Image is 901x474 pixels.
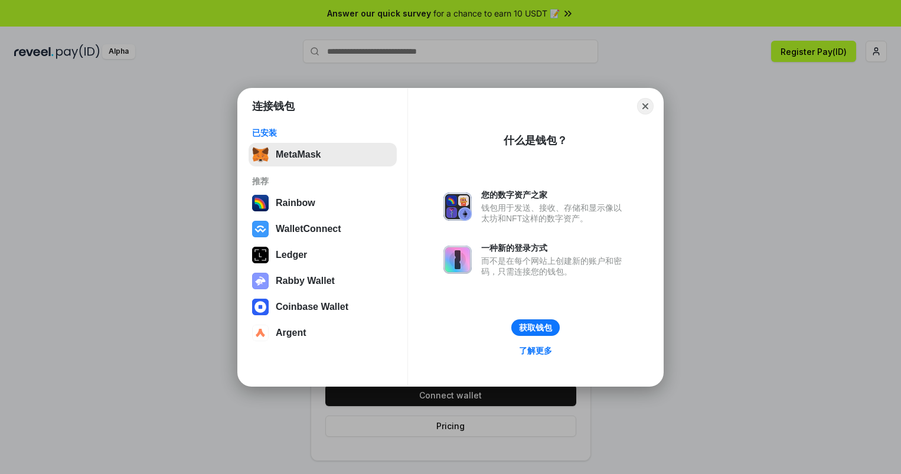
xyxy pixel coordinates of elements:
div: Rainbow [276,198,315,208]
img: svg+xml,%3Csvg%20xmlns%3D%22http%3A%2F%2Fwww.w3.org%2F2000%2Fsvg%22%20fill%3D%22none%22%20viewBox... [443,192,472,221]
div: 一种新的登录方式 [481,243,628,253]
div: 已安装 [252,128,393,138]
div: MetaMask [276,149,321,160]
h1: 连接钱包 [252,99,295,113]
div: Coinbase Wallet [276,302,348,312]
div: WalletConnect [276,224,341,234]
div: 推荐 [252,176,393,187]
img: svg+xml,%3Csvg%20width%3D%2228%22%20height%3D%2228%22%20viewBox%3D%220%200%2028%2028%22%20fill%3D... [252,299,269,315]
button: Ledger [249,243,397,267]
div: Rabby Wallet [276,276,335,286]
img: svg+xml,%3Csvg%20width%3D%2228%22%20height%3D%2228%22%20viewBox%3D%220%200%2028%2028%22%20fill%3D... [252,221,269,237]
div: 钱包用于发送、接收、存储和显示像以太坊和NFT这样的数字资产。 [481,202,628,224]
button: Rabby Wallet [249,269,397,293]
button: Coinbase Wallet [249,295,397,319]
div: 什么是钱包？ [504,133,567,148]
img: svg+xml,%3Csvg%20xmlns%3D%22http%3A%2F%2Fwww.w3.org%2F2000%2Fsvg%22%20width%3D%2228%22%20height%3... [252,247,269,263]
div: Argent [276,328,306,338]
img: svg+xml,%3Csvg%20xmlns%3D%22http%3A%2F%2Fwww.w3.org%2F2000%2Fsvg%22%20fill%3D%22none%22%20viewBox... [252,273,269,289]
img: svg+xml,%3Csvg%20fill%3D%22none%22%20height%3D%2233%22%20viewBox%3D%220%200%2035%2033%22%20width%... [252,146,269,163]
div: 而不是在每个网站上创建新的账户和密码，只需连接您的钱包。 [481,256,628,277]
div: 获取钱包 [519,322,552,333]
button: 获取钱包 [511,319,560,336]
img: svg+xml,%3Csvg%20width%3D%22120%22%20height%3D%22120%22%20viewBox%3D%220%200%20120%20120%22%20fil... [252,195,269,211]
a: 了解更多 [512,343,559,358]
button: WalletConnect [249,217,397,241]
button: MetaMask [249,143,397,166]
div: Ledger [276,250,307,260]
button: Close [637,98,654,115]
div: 您的数字资产之家 [481,189,628,200]
img: svg+xml,%3Csvg%20width%3D%2228%22%20height%3D%2228%22%20viewBox%3D%220%200%2028%2028%22%20fill%3D... [252,325,269,341]
img: svg+xml,%3Csvg%20xmlns%3D%22http%3A%2F%2Fwww.w3.org%2F2000%2Fsvg%22%20fill%3D%22none%22%20viewBox... [443,246,472,274]
button: Argent [249,321,397,345]
button: Rainbow [249,191,397,215]
div: 了解更多 [519,345,552,356]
